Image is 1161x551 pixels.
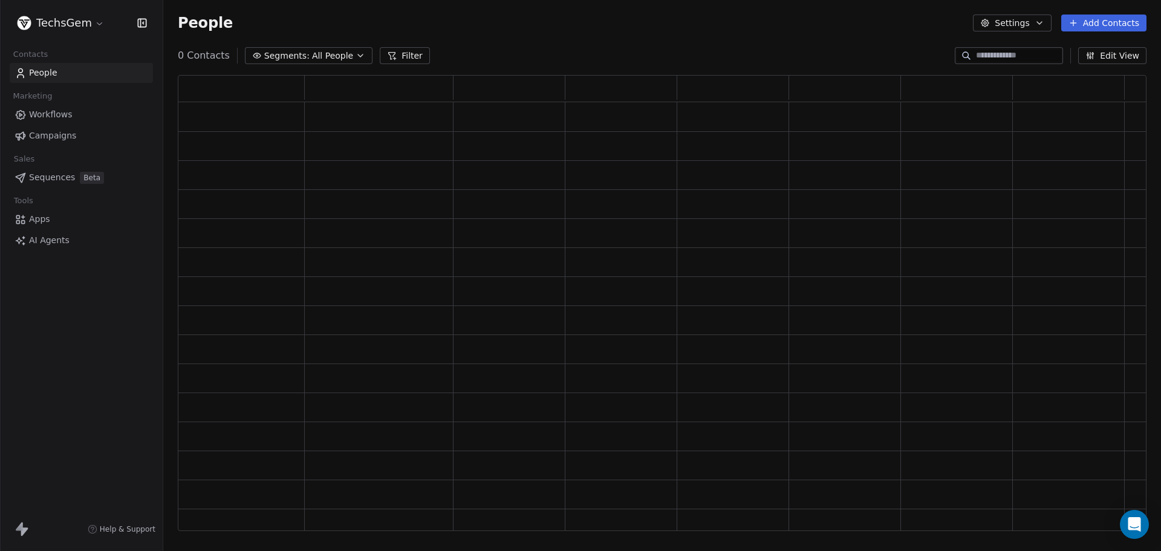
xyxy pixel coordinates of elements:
[29,67,57,79] span: People
[100,524,155,534] span: Help & Support
[29,213,50,226] span: Apps
[8,87,57,105] span: Marketing
[10,168,153,187] a: SequencesBeta
[88,524,155,534] a: Help & Support
[8,150,40,168] span: Sales
[10,209,153,229] a: Apps
[973,15,1051,31] button: Settings
[1120,510,1149,539] div: Open Intercom Messenger
[80,172,104,184] span: Beta
[29,129,76,142] span: Campaigns
[178,14,233,32] span: People
[1061,15,1146,31] button: Add Contacts
[380,47,430,64] button: Filter
[10,105,153,125] a: Workflows
[29,108,73,121] span: Workflows
[29,234,70,247] span: AI Agents
[264,50,310,62] span: Segments:
[8,192,38,210] span: Tools
[178,48,230,63] span: 0 Contacts
[10,230,153,250] a: AI Agents
[1078,47,1146,64] button: Edit View
[10,63,153,83] a: People
[312,50,353,62] span: All People
[29,171,75,184] span: Sequences
[10,126,153,146] a: Campaigns
[15,13,107,33] button: TechsGem
[8,45,53,64] span: Contacts
[17,16,31,30] img: Untitled%20design.png
[36,15,92,31] span: TechsGem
